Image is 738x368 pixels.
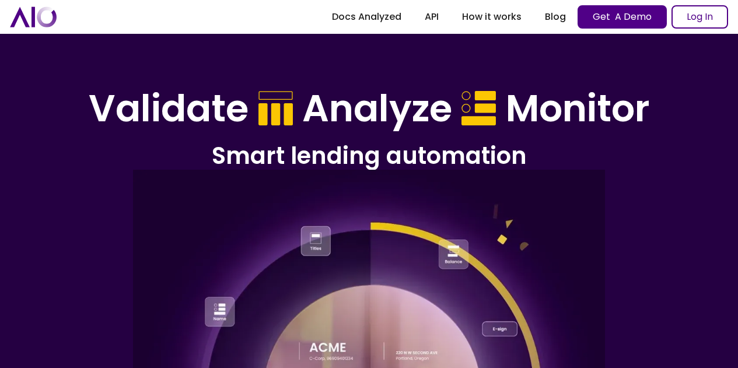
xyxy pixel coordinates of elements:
a: Get A Demo [578,5,667,29]
a: home [10,6,57,27]
a: Docs Analyzed [320,6,413,27]
h1: Monitor [506,86,650,131]
a: API [413,6,450,27]
a: Blog [533,6,578,27]
h1: Validate [89,86,249,131]
a: Log In [671,5,728,29]
h2: Smart lending automation [37,141,702,171]
a: How it works [450,6,533,27]
h1: Analyze [302,86,452,131]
